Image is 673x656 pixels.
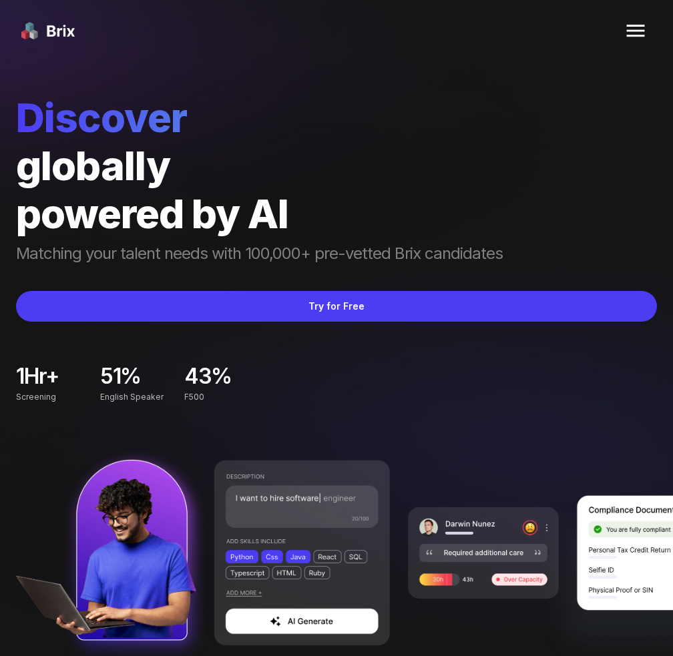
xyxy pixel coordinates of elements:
[16,93,657,141] span: Discover
[211,366,258,388] span: %
[16,238,657,264] span: Matching your talent needs with 100,000+ pre-vetted Brix candidates
[16,390,89,419] div: Screening duration
[16,190,288,238] span: powered by AI
[184,364,211,387] span: 43
[16,141,657,190] div: globally
[16,364,24,387] span: 1
[184,390,258,404] div: F500
[100,390,174,404] div: English Speaker
[100,364,120,387] span: 51
[24,366,89,388] span: hr+
[120,366,174,388] span: %
[16,291,657,322] button: Try for Free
